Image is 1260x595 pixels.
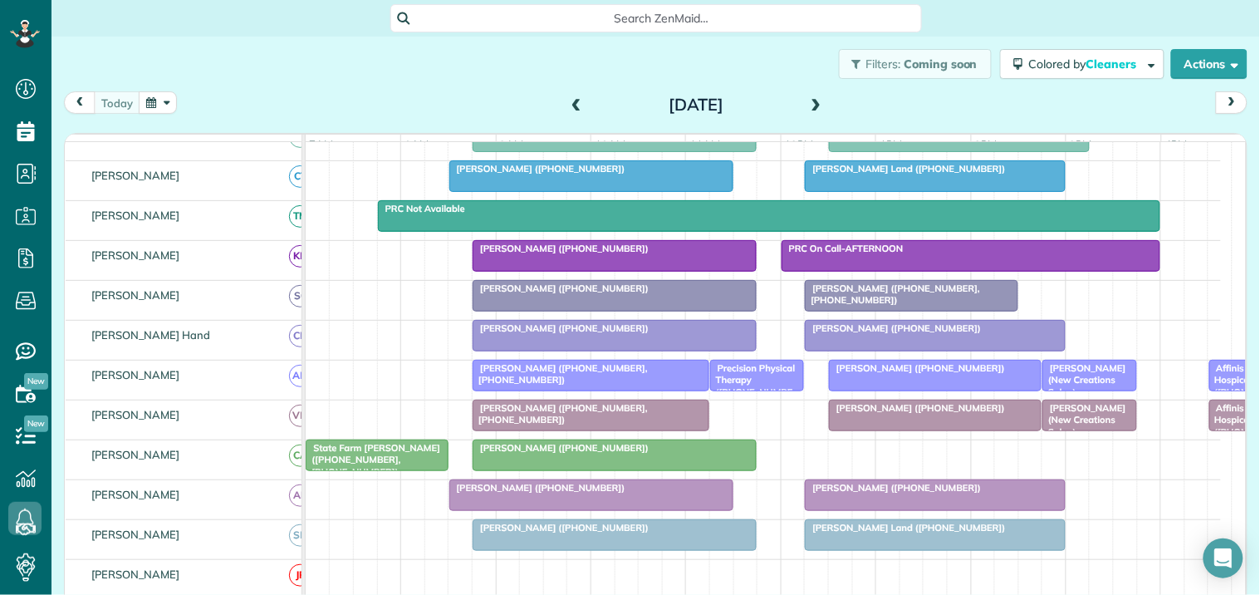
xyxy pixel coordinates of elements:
[1042,362,1126,421] span: [PERSON_NAME] (New Creations Salon) ([PHONE_NUMBER])
[449,482,626,494] span: [PERSON_NAME] ([PHONE_NUMBER])
[804,522,1006,534] span: [PERSON_NAME] Land ([PHONE_NUMBER])
[305,442,440,478] span: State Farm [PERSON_NAME] ([PHONE_NUMBER], [PHONE_NUMBER])
[1216,91,1248,114] button: next
[88,328,213,342] span: [PERSON_NAME] Hand
[289,564,311,587] span: JP
[1000,49,1164,79] button: Colored byCleaners
[472,322,650,334] span: [PERSON_NAME] ([PHONE_NUMBER])
[88,169,184,182] span: [PERSON_NAME]
[472,243,650,254] span: [PERSON_NAME] ([PHONE_NUMBER])
[904,57,978,71] span: Coming soon
[1066,138,1096,151] span: 3pm
[781,243,905,254] span: PRC On Call-AFTERNOON
[88,528,184,541] span: [PERSON_NAME]
[709,362,795,410] span: Precision Physical Therapy ([PHONE_NUMBER])
[88,248,184,262] span: [PERSON_NAME]
[497,138,527,151] span: 9am
[24,416,48,432] span: New
[377,203,466,214] span: PRC Not Available
[88,448,184,461] span: [PERSON_NAME]
[828,362,1006,374] span: [PERSON_NAME] ([PHONE_NUMBER])
[472,283,650,294] span: [PERSON_NAME] ([PHONE_NUMBER])
[401,138,432,151] span: 8am
[1171,49,1248,79] button: Actions
[289,285,311,307] span: SC
[472,522,650,534] span: [PERSON_NAME] ([PHONE_NUMBER])
[289,205,311,228] span: TM
[289,405,311,427] span: VM
[64,91,96,114] button: prev
[1162,138,1191,151] span: 4pm
[88,288,184,302] span: [PERSON_NAME]
[828,402,1006,414] span: [PERSON_NAME] ([PHONE_NUMBER])
[804,322,982,334] span: [PERSON_NAME] ([PHONE_NUMBER])
[686,138,723,151] span: 11am
[591,138,629,151] span: 10am
[804,482,982,494] span: [PERSON_NAME] ([PHONE_NUMBER])
[306,138,336,151] span: 7am
[94,91,140,114] button: today
[289,325,311,347] span: CH
[1029,57,1143,71] span: Colored by
[289,245,311,268] span: KD
[592,96,800,114] h2: [DATE]
[804,163,1006,175] span: [PERSON_NAME] Land ([PHONE_NUMBER])
[289,524,311,547] span: SM
[782,138,817,151] span: 12pm
[804,283,980,306] span: [PERSON_NAME] ([PHONE_NUMBER], [PHONE_NUMBER])
[1042,402,1126,461] span: [PERSON_NAME] (New Creations Salon) ([PHONE_NUMBER])
[876,138,905,151] span: 1pm
[1204,538,1243,578] div: Open Intercom Messenger
[866,57,901,71] span: Filters:
[289,165,311,188] span: CT
[289,365,311,387] span: AM
[24,373,48,390] span: New
[88,408,184,421] span: [PERSON_NAME]
[289,445,311,467] span: CA
[1086,57,1140,71] span: Cleaners
[972,138,1001,151] span: 2pm
[449,163,626,175] span: [PERSON_NAME] ([PHONE_NUMBER])
[88,209,184,222] span: [PERSON_NAME]
[88,568,184,581] span: [PERSON_NAME]
[472,402,648,425] span: [PERSON_NAME] ([PHONE_NUMBER], [PHONE_NUMBER])
[289,484,311,507] span: AH
[88,368,184,381] span: [PERSON_NAME]
[472,442,650,454] span: [PERSON_NAME] ([PHONE_NUMBER])
[88,488,184,501] span: [PERSON_NAME]
[472,362,648,386] span: [PERSON_NAME] ([PHONE_NUMBER], [PHONE_NUMBER])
